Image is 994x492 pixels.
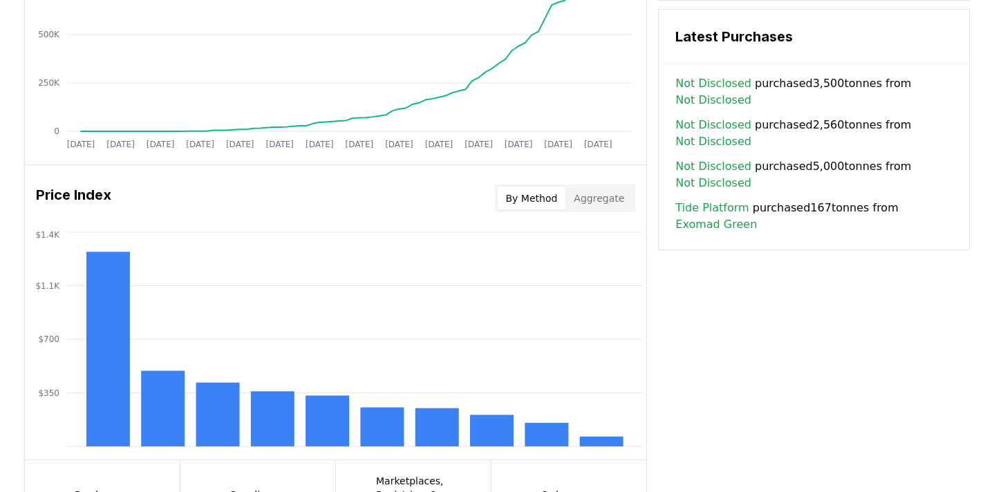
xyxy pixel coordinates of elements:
[226,140,254,149] tspan: [DATE]
[425,140,453,149] tspan: [DATE]
[544,140,572,149] tspan: [DATE]
[306,140,334,149] tspan: [DATE]
[675,200,953,233] span: purchased 167 tonnes from
[675,158,953,191] span: purchased 5,000 tonnes from
[265,140,294,149] tspan: [DATE]
[346,140,374,149] tspan: [DATE]
[186,140,214,149] tspan: [DATE]
[36,184,111,212] h3: Price Index
[675,26,953,47] h3: Latest Purchases
[67,140,95,149] tspan: [DATE]
[505,140,533,149] tspan: [DATE]
[584,140,612,149] tspan: [DATE]
[38,78,60,88] tspan: 250K
[565,187,632,209] button: Aggregate
[106,140,135,149] tspan: [DATE]
[675,117,751,133] a: Not Disclosed
[147,140,175,149] tspan: [DATE]
[675,117,953,150] span: purchased 2,560 tonnes from
[675,216,757,233] a: Exomad Green
[675,133,751,150] a: Not Disclosed
[498,187,566,209] button: By Method
[675,92,751,108] a: Not Disclosed
[675,75,751,92] a: Not Disclosed
[385,140,413,149] tspan: [DATE]
[35,230,60,240] tspan: $1.4K
[54,126,59,136] tspan: 0
[675,175,751,191] a: Not Disclosed
[675,158,751,175] a: Not Disclosed
[35,281,60,291] tspan: $1.1K
[465,140,493,149] tspan: [DATE]
[38,334,59,344] tspan: $700
[675,75,953,108] span: purchased 3,500 tonnes from
[38,30,60,39] tspan: 500K
[675,200,749,216] a: Tide Platform
[38,388,59,398] tspan: $350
